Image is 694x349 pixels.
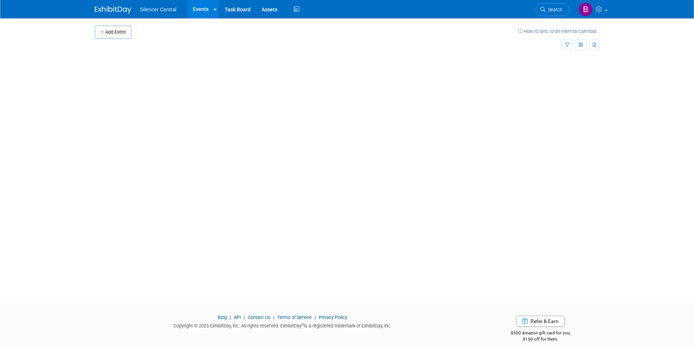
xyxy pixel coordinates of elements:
[481,336,600,342] div: $150 off for them.
[536,3,569,16] a: Search
[516,316,564,327] a: Refer & Earn
[234,315,241,320] a: API
[518,29,600,34] a: How to sync to an external calendar...
[228,315,233,320] span: |
[140,7,177,12] span: Silencer Central
[545,7,562,12] span: Search
[277,315,312,320] a: Terms of Service
[95,6,131,14] img: ExhibitDay
[579,3,593,16] img: Billee Page
[319,315,347,320] a: Privacy Policy
[301,323,304,327] sup: ®
[95,26,131,39] button: Add Event
[242,315,247,320] span: |
[248,315,270,320] a: Contact Us
[313,315,318,320] span: |
[271,315,276,320] span: |
[481,325,600,342] div: $500 Amazon gift card for you,
[218,315,227,320] a: Blog
[95,321,471,329] div: Copyright © 2025 ExhibitDay, Inc. All rights reserved. ExhibitDay is a registered trademark of Ex...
